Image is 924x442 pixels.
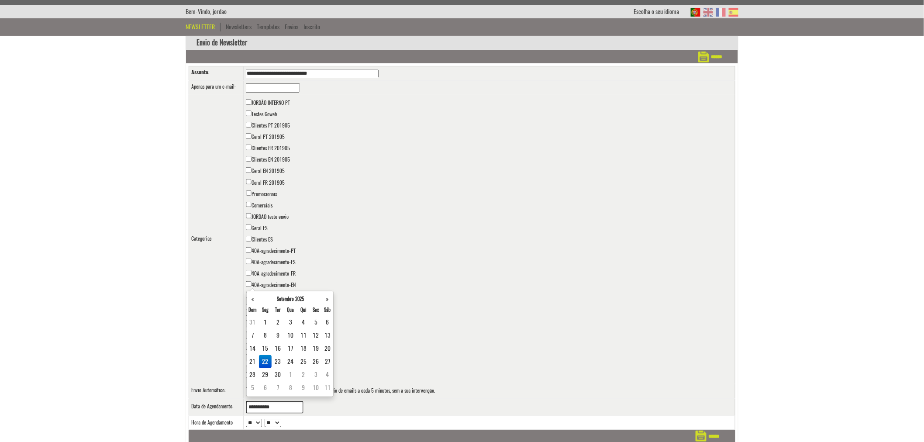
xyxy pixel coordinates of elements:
td: 17 [284,342,297,355]
label: Clientes EN 201905 [246,154,290,163]
th: Ter [272,304,284,316]
img: ES [729,8,738,17]
a: Templates [257,23,279,31]
td: 6 [322,316,333,329]
label: Testes Goweb [246,109,277,118]
td: 30 [272,368,284,381]
td: 9 [272,329,284,342]
td: 7 [272,381,284,394]
label: Geral ES [246,223,268,232]
td: O Envio Automático procederá ao envio de emails a cada 5 minutos, sem a sua intervenção. [244,384,735,399]
th: Sex [310,304,322,316]
td: 6 [259,381,272,394]
th: » [322,294,333,305]
td: Hora de Agendamento [189,416,244,429]
input: Promocionais [246,190,252,196]
input: Clientes EN 201905 [246,156,252,162]
a: Inscrito [303,23,320,31]
td: 4 [297,316,310,329]
input: JORDÃO INTERNO PT [246,99,252,105]
td: 10 [310,381,322,394]
input: 40A-agradecimento-EN [246,281,252,287]
label: JORDÃO INTERNO PT [246,97,290,107]
td: 13 [322,329,333,342]
label: Geral FR 201905 [246,177,285,186]
nobr: Envio de Newsletter [197,38,247,47]
td: 5 [247,381,259,394]
td: : [189,66,244,81]
td: 27 [322,355,333,368]
td: : [189,384,244,399]
td: 15 [259,342,272,355]
label: Geral PT 201905 [246,131,285,141]
td: 29 [259,368,272,381]
label: 40A-agradecimento-ES [246,257,296,266]
label: Clientes FR 201905 [246,143,290,152]
td: 18 [297,342,310,355]
label: 40A-agradecimento-PT [246,245,296,255]
td: 4 [322,368,333,381]
input: 40A-agradecimento-PT [246,247,252,253]
label: Clientes ES [246,234,273,243]
td: 21 [247,355,259,368]
label: JORDAO teste envio [246,211,289,221]
td: 16 [272,342,284,355]
input: Geral EN 201905 [246,167,252,173]
td: 28 [247,368,259,381]
div: Newsletter [186,23,221,31]
td: 10 [284,329,297,342]
td: 11 [322,381,333,394]
td: 25 [297,355,310,368]
td: 22 [259,355,272,368]
td: 3 [310,368,322,381]
input: JORDAO teste envio [246,213,252,219]
td: 26 [310,355,322,368]
td: 5 [310,316,322,329]
th: « [247,294,259,305]
input: Geral ES [246,224,252,230]
td: 1 [284,368,297,381]
td: 8 [259,329,272,342]
th: Seg [259,304,272,316]
input: Comerciais [246,202,252,207]
img: EN [703,8,713,17]
a: Newsletters [226,23,252,31]
th: Sáb [322,304,333,316]
td: 23 [272,355,284,368]
label: ocs [246,291,258,300]
td: 19 [310,342,322,355]
td: : [189,95,244,384]
th: Setembro 2025 [259,294,322,305]
td: 2 [297,368,310,381]
label: Geral EN 201905 [246,166,285,175]
label: Categorias [191,235,211,242]
th: Qua [284,304,297,316]
label: Assunto [191,69,208,76]
input: Clientes FR 201905 [246,145,252,150]
td: 31 [247,316,259,329]
td: : [189,399,244,416]
label: Promocionais [246,189,277,198]
input: Clientes ES [246,236,252,242]
th: Qui [297,304,310,316]
td: 20 [322,342,333,355]
td: 3 [284,316,297,329]
td: : [189,81,244,95]
label: 40A-agradecimento-EN [246,280,296,289]
td: 14 [247,342,259,355]
label: Comerciais [246,200,272,209]
td: 12 [310,329,322,342]
label: Data de Agendamento [191,403,232,410]
input: Clientes PT 201905 [246,122,252,128]
img: PT [691,8,700,17]
div: Bem-Vindo, jordao [186,5,227,18]
label: 40A-agradecimento-FR [246,268,296,277]
td: 9 [297,381,310,394]
input: Geral FR 201905 [246,179,252,185]
th: Dom [247,304,259,316]
div: Escolha o seu idioma [634,5,688,18]
input: 40A-agradecimento-ES [246,259,252,264]
a: Envios [285,23,298,31]
label: Envio Automático [191,387,224,394]
input: Testes Goweb [246,110,252,116]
